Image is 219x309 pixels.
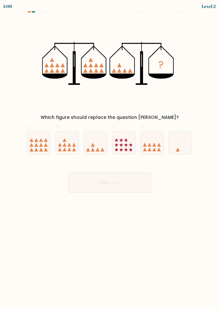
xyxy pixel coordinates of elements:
span: f. [169,123,171,131]
div: Which figure should replace the question [PERSON_NAME]? [26,114,193,121]
span: c. [84,123,88,131]
span: b. [56,123,60,131]
span: d. [112,123,116,131]
div: 1:09 [3,3,12,10]
tspan: ? [158,58,164,72]
span: a. [27,123,31,131]
button: Next [68,172,151,193]
span: e. [140,123,145,131]
div: Level 2 [202,3,216,10]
